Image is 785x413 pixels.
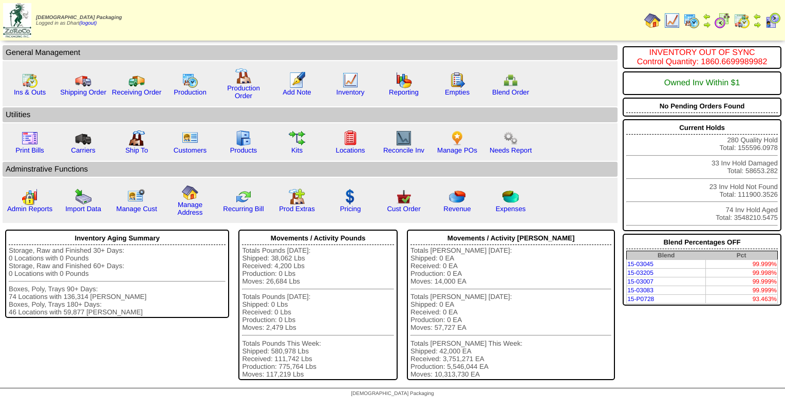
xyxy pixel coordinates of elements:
[340,205,361,213] a: Pricing
[127,189,146,205] img: managecust.png
[449,189,465,205] img: pie_chart.png
[705,277,777,286] td: 99.999%
[22,72,38,88] img: calendarinout.gif
[242,232,394,245] div: Movements / Activity Pounds
[644,12,661,29] img: home.gif
[235,68,252,84] img: factory.gif
[36,15,122,21] span: [DEMOGRAPHIC_DATA] Packaging
[445,88,470,96] a: Empties
[449,72,465,88] img: workorder.gif
[36,15,122,26] span: Logged in as Dhart
[128,72,145,88] img: truck2.gif
[178,201,203,216] a: Manage Address
[753,12,761,21] img: arrowleft.gif
[764,12,781,29] img: calendarcustomer.gif
[703,21,711,29] img: arrowright.gif
[683,12,700,29] img: calendarprod.gif
[116,205,157,213] a: Manage Cust
[734,12,750,29] img: calendarinout.gif
[71,146,95,154] a: Carriers
[627,260,653,268] a: 15-03045
[502,189,519,205] img: pie_chart2.png
[80,21,97,26] a: (logout)
[626,73,778,93] div: Owned Inv Within $1
[14,88,46,96] a: Ins & Outs
[492,88,529,96] a: Blend Order
[75,189,91,205] img: import.gif
[283,88,311,96] a: Add Note
[3,45,618,60] td: General Management
[627,287,653,294] a: 15-03083
[112,88,161,96] a: Receiving Order
[387,205,420,213] a: Cust Order
[410,247,611,378] div: Totals [PERSON_NAME] [DATE]: Shipped: 0 EA Received: 0 EA Production: 0 EA Moves: 14,000 EA Total...
[289,189,305,205] img: prodextras.gif
[627,295,654,303] a: 15-P0728
[342,130,359,146] img: locations.gif
[389,88,419,96] a: Reporting
[443,205,471,213] a: Revenue
[502,130,519,146] img: workflow.png
[703,12,711,21] img: arrowleft.gif
[128,130,145,146] img: factory2.gif
[182,184,198,201] img: home.gif
[714,12,731,29] img: calendarblend.gif
[289,72,305,88] img: orders.gif
[437,146,477,154] a: Manage POs
[626,236,778,249] div: Blend Percentages OFF
[227,84,260,100] a: Production Order
[705,286,777,295] td: 99.999%
[289,130,305,146] img: workflow.gif
[753,21,761,29] img: arrowright.gif
[9,247,226,316] div: Storage, Raw and Finished 30+ Days: 0 Locations with 0 Pounds Storage, Raw and Finished 60+ Days:...
[7,205,52,213] a: Admin Reports
[235,130,252,146] img: cabinet.gif
[627,251,705,260] th: Blend
[410,232,611,245] div: Movements / Activity [PERSON_NAME]
[75,72,91,88] img: truck.gif
[502,72,519,88] img: network.png
[626,121,778,135] div: Current Holds
[15,146,44,154] a: Print Bills
[235,189,252,205] img: reconcile.gif
[65,205,101,213] a: Import Data
[342,189,359,205] img: dollar.gif
[705,260,777,269] td: 99.999%
[223,205,264,213] a: Recurring Bill
[335,146,365,154] a: Locations
[705,295,777,304] td: 93.463%
[342,72,359,88] img: line_graph.gif
[9,232,226,245] div: Inventory Aging Summary
[125,146,148,154] a: Ship To
[182,130,198,146] img: customers.gif
[396,72,412,88] img: graph.gif
[182,72,198,88] img: calendarprod.gif
[396,130,412,146] img: line_graph2.gif
[626,100,778,113] div: No Pending Orders Found
[3,162,618,177] td: Adminstrative Functions
[705,251,777,260] th: Pct
[60,88,106,96] a: Shipping Order
[230,146,257,154] a: Products
[291,146,303,154] a: Kits
[3,107,618,122] td: Utilities
[174,146,207,154] a: Customers
[3,3,31,37] img: zoroco-logo-small.webp
[449,130,465,146] img: po.png
[351,391,434,397] span: [DEMOGRAPHIC_DATA] Packaging
[705,269,777,277] td: 99.998%
[627,278,653,285] a: 15-03007
[75,130,91,146] img: truck3.gif
[242,247,394,378] div: Totals Pounds [DATE]: Shipped: 38,062 Lbs Received: 4,200 Lbs Production: 0 Lbs Moves: 26,684 Lbs...
[383,146,424,154] a: Reconcile Inv
[174,88,207,96] a: Production
[22,130,38,146] img: invoice2.gif
[22,189,38,205] img: graph2.png
[664,12,680,29] img: line_graph.gif
[496,205,526,213] a: Expenses
[623,119,781,231] div: 280 Quality Hold Total: 155596.0978 33 Inv Hold Damaged Total: 58653.282 23 Inv Hold Not Found To...
[279,205,315,213] a: Prod Extras
[626,48,778,67] div: INVENTORY OUT OF SYNC Control Quantity: 1860.6699989982
[337,88,365,96] a: Inventory
[490,146,532,154] a: Needs Report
